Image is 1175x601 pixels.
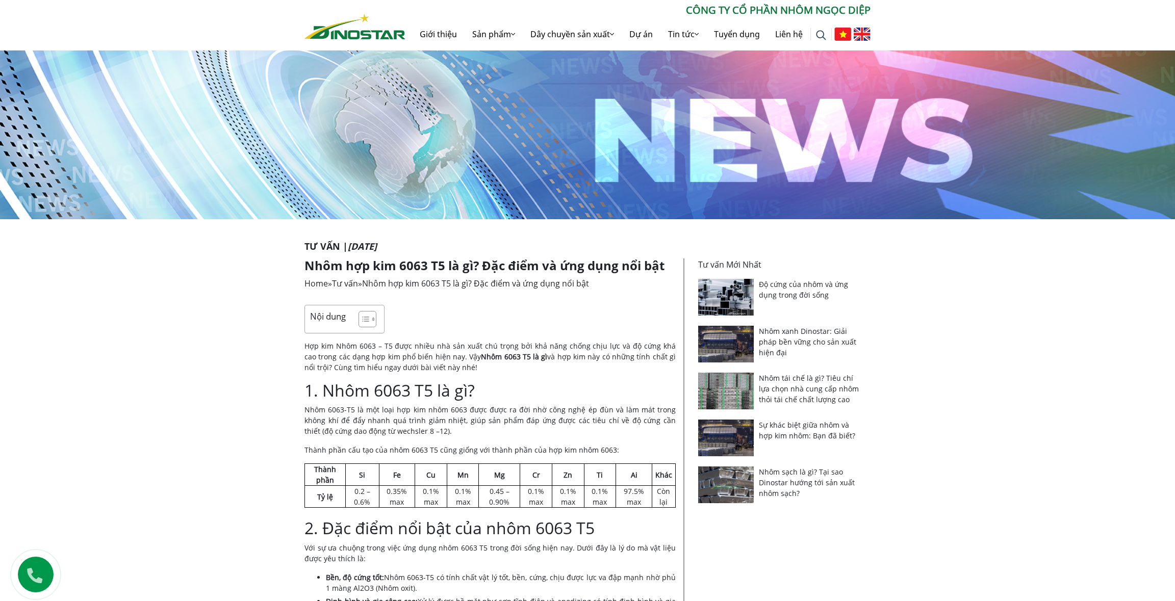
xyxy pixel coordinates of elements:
td: 0.1% max [584,486,616,508]
span: » » [304,278,589,289]
img: search [816,30,826,40]
a: Tư vấn [332,278,358,289]
a: Độ cứng của nhôm và ứng dụng trong đời sống [759,279,848,300]
strong: Ai [631,470,637,480]
td: 0.1% max [415,486,447,508]
strong: Nhôm 6063 T5 là gì [481,352,547,361]
a: Nhôm sạch là gì? Tại sao Dinostar hướng tới sản xuất nhôm sạch? [759,467,855,498]
p: Hợp kim Nhôm 6063 – T5 được nhiều nhà sản xuất chú trọng bởi khả năng chống chịu lực và độ cứng k... [304,341,676,373]
strong: Cr [532,470,540,480]
strong: Khác [655,470,672,480]
img: Độ cứng của nhôm và ứng dụng trong đời sống [698,279,754,316]
a: Liên hệ [768,18,810,50]
img: Tiếng Việt [834,28,851,41]
a: Tin tức [660,18,706,50]
td: 0.1% max [447,486,479,508]
strong: Ti [597,470,603,480]
a: Nhôm tái chế là gì? Tiêu chí lựa chọn nhà cung cấp nhôm thỏi tái chế chất lượng cao [759,373,859,404]
td: Còn lại [652,486,675,508]
i: [DATE] [348,240,377,252]
img: Sự khác biệt giữa nhôm và hợp kim nhôm: Bạn đã biết? [698,420,754,456]
li: Nhôm 6063-T5 có tính chất vật lý tốt, bền, cứng, chịu được lực va đập mạnh nhờ phủ 1 màng Al2O3 (... [326,572,676,593]
strong: Si [359,470,365,480]
strong: Fe [393,470,401,480]
td: 0.1% max [552,486,584,508]
span: Nhôm hợp kim 6063 T5 là gì? Đặc điểm và ứng dụng nổi bật [362,278,589,289]
img: Nhôm xanh Dinostar: Giải pháp bền vững cho sản xuất hiện đại [698,326,754,362]
a: Sự khác biệt giữa nhôm và hợp kim nhôm: Bạn đã biết? [759,420,855,440]
a: Dây chuyền sản xuất [523,18,622,50]
h1: Nhôm hợp kim 6063 T5 là gì? Đặc điểm và ứng dụng nổi bật [304,258,676,273]
p: Tư vấn | [304,240,871,253]
p: Nội dung [310,310,346,322]
td: 0.45 – 0.90% [479,486,520,508]
a: Home [304,278,328,289]
img: English [854,28,871,41]
p: Nhôm 6063-T5 là một loại hợp kim nhôm 6063 được được ra đời nhờ công nghệ ép đùn và làm mát trong... [304,404,676,436]
a: Tuyển dụng [706,18,768,50]
td: 0.1% max [520,486,552,508]
img: Nhôm tái chế là gì? Tiêu chí lựa chọn nhà cung cấp nhôm thỏi tái chế chất lượng cao [698,373,754,409]
strong: Thành phần [314,464,336,485]
p: CÔNG TY CỔ PHẦN NHÔM NGỌC DIỆP [405,3,871,18]
strong: Tỷ lệ [317,492,333,502]
strong: Cu [426,470,436,480]
td: 97.5% max [616,486,652,508]
strong: Bền, độ cứng tốt: [326,572,384,582]
p: Với sự ưa chuộng trong việc ứng dụng nhôm 6063 T5 trong đời sống hiện nay. Dưới đây là lý do mà v... [304,542,676,564]
a: Sản phẩm [465,18,523,50]
h2: 2. Đặc điểm nổi bật của nhôm 6063 T5 [304,518,676,538]
td: 0.2 – 0.6% [346,486,379,508]
a: Toggle Table of Content [351,310,374,328]
strong: Mn [457,470,469,480]
p: Thành phần cấu tạo của nhôm 6063 T5 cũng giống với thành phần của hợp kim nhôm 6063: [304,445,676,455]
a: Giới thiệu [412,18,465,50]
p: Tư vấn Mới Nhất [698,258,864,271]
strong: Zn [564,470,572,480]
a: Dự án [622,18,660,50]
h2: 1. Nhôm 6063 T5 là gì? [304,381,676,400]
img: Nhôm Dinostar [304,14,405,39]
strong: Mg [494,470,505,480]
img: Nhôm sạch là gì? Tại sao Dinostar hướng tới sản xuất nhôm sạch? [698,466,754,503]
td: 0.35% max [379,486,415,508]
a: Nhôm xanh Dinostar: Giải pháp bền vững cho sản xuất hiện đại [759,326,856,357]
